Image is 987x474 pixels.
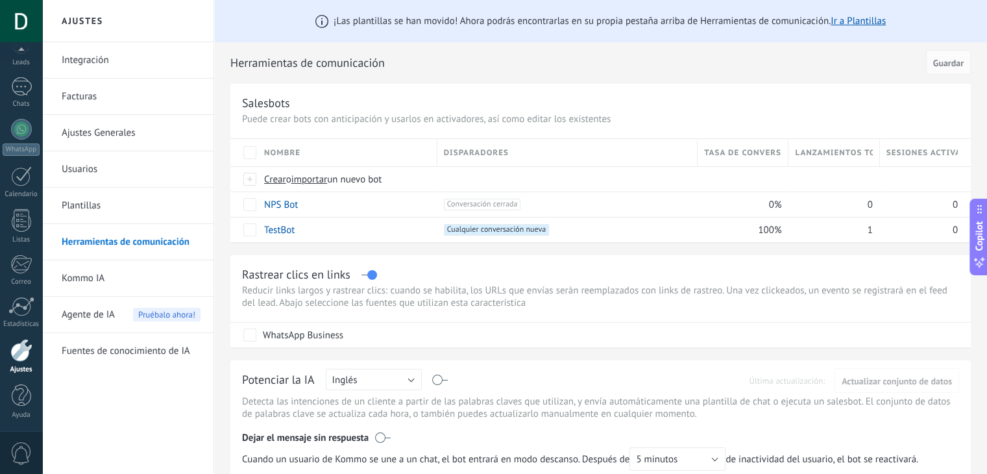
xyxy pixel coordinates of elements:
div: WhatsApp Business [263,329,343,342]
a: Integración [62,42,201,79]
span: 100% [758,224,781,236]
span: ¡Las plantillas se han movido! Ahora podrás encontrarlas en su propia pestaña arriba de Herramien... [334,15,886,27]
span: de inactividad del usuario, el bot se reactivará. [242,447,925,471]
div: 1 [788,218,873,242]
span: 0 [867,199,872,211]
span: Lanzamientos totales [795,147,872,159]
span: Nombre [264,147,300,159]
a: Ajustes Generales [62,115,201,151]
li: Usuarios [42,151,213,188]
button: 5 minutos [629,447,725,471]
button: Inglés [326,369,422,390]
span: Tasa de conversión [704,147,781,159]
span: Cuando un usuario de Kommo se une a un chat, el bot entrará en modo descanso. Después de [242,447,725,471]
li: Fuentes de conocimiento de IA [42,333,213,369]
li: Kommo IA [42,260,213,297]
li: Ajustes Generales [42,115,213,151]
div: Estadísticas [3,320,40,329]
a: Ir a Plantillas [831,15,886,27]
span: un nuevo bot [327,173,382,186]
p: Puede crear bots con anticipación y usarlos en activadores, así como editar los existentes [242,113,959,125]
a: Kommo IA [62,260,201,297]
div: Leads [3,58,40,67]
span: Crear [264,173,286,186]
div: 100% [698,218,782,242]
div: Calendario [3,190,40,199]
span: 0% [769,199,782,211]
a: Herramientas de comunicación [62,224,201,260]
h2: Herramientas de comunicación [230,50,921,76]
li: Integración [42,42,213,79]
button: Guardar [926,50,971,75]
div: Ajustes [3,366,40,374]
div: 0% [698,192,782,217]
div: Correo [3,278,40,286]
div: 0 [880,192,958,217]
a: Facturas [62,79,201,115]
span: 1 [867,224,872,236]
a: Usuarios [62,151,201,188]
span: 0 [953,224,958,236]
p: Reducir links largos y rastrear clics: cuando se habilita, los URLs que envías serán reemplazados... [242,284,959,309]
div: 0 [880,218,958,242]
span: 5 minutos [636,453,677,466]
span: Sesiones activas [886,147,958,159]
div: Ayuda [3,411,40,419]
div: 0 [788,192,873,217]
a: Plantillas [62,188,201,224]
li: Facturas [42,79,213,115]
span: Guardar [933,58,964,68]
span: Copilot [973,221,986,251]
span: 0 [953,199,958,211]
span: importar [291,173,328,186]
a: Fuentes de conocimiento de IA [62,333,201,369]
div: Potenciar la IA [242,372,315,389]
div: Dejar el mensaje sin respuesta [242,423,959,447]
span: Inglés [332,374,358,386]
span: Pruébalo ahora! [133,308,201,321]
div: Rastrear clics en links [242,267,350,282]
div: Salesbots [242,95,290,110]
a: NPS Bot [264,199,298,211]
div: Listas [3,236,40,244]
span: Conversación cerrada [444,199,521,210]
span: o [286,173,291,186]
div: Chats [3,100,40,108]
a: Agente de IAPruébalo ahora! [62,297,201,333]
li: Agente de IA [42,297,213,333]
span: Disparadores [444,147,509,159]
p: Detecta las intenciones de un cliente a partir de las palabras claves que utilizan, y envía autom... [242,395,959,420]
li: Herramientas de comunicación [42,224,213,260]
span: Cualquier conversación nueva [444,224,549,236]
div: WhatsApp [3,143,40,156]
span: Agente de IA [62,297,115,333]
a: TestBot [264,224,295,236]
li: Plantillas [42,188,213,224]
